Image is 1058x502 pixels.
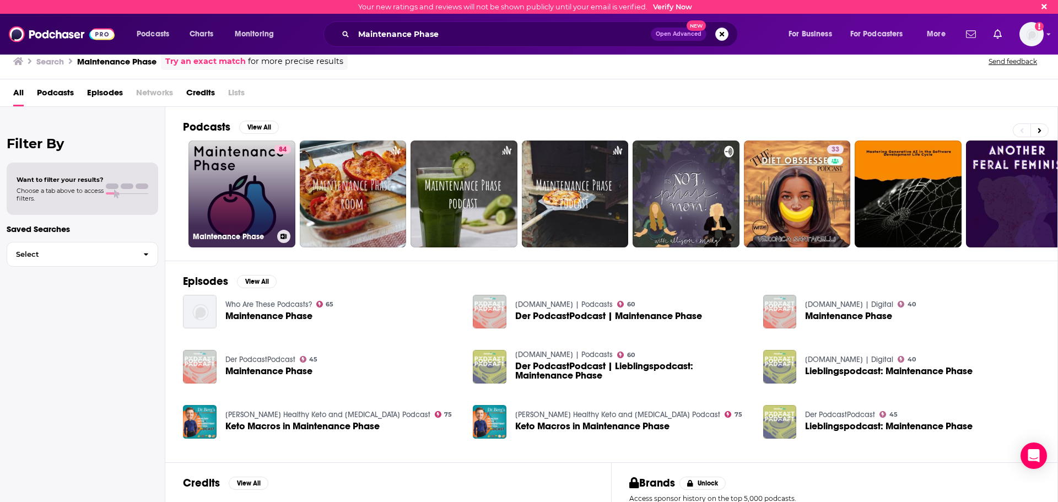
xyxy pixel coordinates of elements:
[1035,22,1044,31] svg: Email not verified
[326,302,333,307] span: 65
[850,26,903,42] span: For Podcasters
[898,301,916,307] a: 40
[229,477,268,490] button: View All
[805,422,973,431] a: Lieblingspodcast: Maintenance Phase
[227,25,288,43] button: open menu
[627,353,635,358] span: 60
[183,274,277,288] a: EpisodesView All
[985,57,1040,66] button: Send feedback
[789,26,832,42] span: For Business
[515,422,670,431] a: Keto Macros in Maintenance Phase
[989,25,1006,44] a: Show notifications dropdown
[136,84,173,106] span: Networks
[309,357,317,362] span: 45
[827,145,844,154] a: 33
[763,295,797,328] a: Maintenance Phase
[7,224,158,234] p: Saved Searches
[725,411,742,418] a: 75
[237,275,277,288] button: View All
[735,412,742,417] span: 75
[473,405,506,439] img: Keto Macros in Maintenance Phase
[744,141,851,247] a: 33
[444,412,452,417] span: 75
[274,145,291,154] a: 84
[515,350,613,359] a: detektor.fm | Podcasts
[182,25,220,43] a: Charts
[334,21,748,47] div: Search podcasts, credits, & more...
[248,55,343,68] span: for more precise results
[13,84,24,106] a: All
[927,26,946,42] span: More
[235,26,274,42] span: Monitoring
[316,301,334,307] a: 65
[225,410,430,419] a: Dr. Berg’s Healthy Keto and Intermittent Fasting Podcast
[781,25,846,43] button: open menu
[832,144,839,155] span: 33
[763,350,797,384] img: Lieblingspodcast: Maintenance Phase
[656,31,701,37] span: Open Advanced
[193,232,273,241] h3: Maintenance Phase
[617,352,635,358] a: 60
[679,477,726,490] button: Unlock
[515,311,702,321] a: Der PodcastPodcast | Maintenance Phase
[919,25,959,43] button: open menu
[7,251,134,258] span: Select
[183,295,217,328] img: Maintenance Phase
[225,422,380,431] a: Keto Macros in Maintenance Phase
[183,120,279,134] a: PodcastsView All
[515,361,750,380] a: Der PodcastPodcast | Lieblingspodcast: Maintenance Phase
[763,405,797,439] img: Lieblingspodcast: Maintenance Phase
[627,302,635,307] span: 60
[9,24,115,45] img: Podchaser - Follow, Share and Rate Podcasts
[77,56,156,67] h3: Maintenance Phase
[805,366,973,376] span: Lieblingspodcast: Maintenance Phase
[7,136,158,152] h2: Filter By
[239,121,279,134] button: View All
[225,300,312,309] a: Who Are These Podcasts?
[183,476,268,490] a: CreditsView All
[183,405,217,439] img: Keto Macros in Maintenance Phase
[889,412,898,417] span: 45
[137,26,169,42] span: Podcasts
[473,295,506,328] img: Der PodcastPodcast | Maintenance Phase
[183,350,217,384] a: Maintenance Phase
[183,476,220,490] h2: Credits
[225,355,295,364] a: Der PodcastPodcast
[908,357,916,362] span: 40
[805,410,875,419] a: Der PodcastPodcast
[186,84,215,106] span: Credits
[37,84,74,106] a: Podcasts
[358,3,692,11] div: Your new ratings and reviews will not be shown publicly until your email is verified.
[87,84,123,106] a: Episodes
[687,20,706,31] span: New
[473,350,506,384] img: Der PodcastPodcast | Lieblingspodcast: Maintenance Phase
[188,141,295,247] a: 84Maintenance Phase
[300,356,318,363] a: 45
[653,3,692,11] a: Verify Now
[805,355,893,364] a: detektor.fm | Digital
[17,187,104,202] span: Choose a tab above to access filters.
[617,301,635,307] a: 60
[228,84,245,106] span: Lists
[129,25,183,43] button: open menu
[1019,22,1044,46] button: Show profile menu
[1019,22,1044,46] img: User Profile
[1019,22,1044,46] span: Logged in as celadonmarketing
[843,25,919,43] button: open menu
[190,26,213,42] span: Charts
[651,28,706,41] button: Open AdvancedNew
